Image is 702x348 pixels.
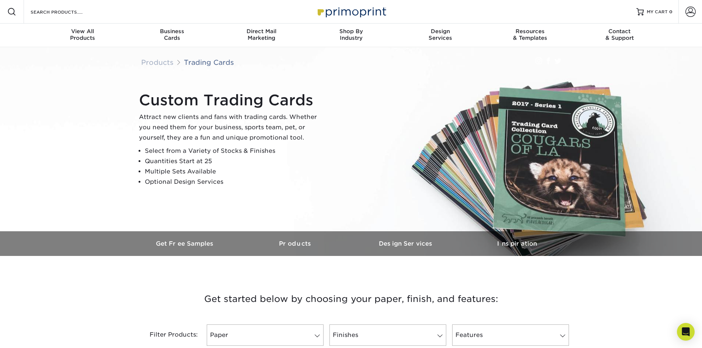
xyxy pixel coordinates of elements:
div: Open Intercom Messenger [677,323,695,341]
a: Paper [207,324,324,346]
div: Filter Products: [130,324,204,346]
div: Services [396,28,485,41]
a: Contact& Support [575,24,664,47]
a: Products [141,58,174,66]
li: Optional Design Services [145,177,323,187]
img: Primoprint [314,4,388,20]
h1: Custom Trading Cards [139,91,323,109]
a: Resources& Templates [485,24,575,47]
a: Inspiration [462,231,572,256]
a: Finishes [329,324,446,346]
a: Features [452,324,569,346]
h3: Get started below by choosing your paper, finish, and features: [136,282,567,316]
span: Contact [575,28,664,35]
span: Business [127,28,217,35]
h3: Products [241,240,351,247]
div: & Templates [485,28,575,41]
span: View All [38,28,128,35]
div: Products [38,28,128,41]
li: Quantities Start at 25 [145,156,323,166]
input: SEARCH PRODUCTS..... [30,7,102,16]
li: Multiple Sets Available [145,166,323,177]
span: Resources [485,28,575,35]
a: Design Services [351,231,462,256]
iframe: Google Customer Reviews [2,326,63,345]
span: Direct Mail [217,28,306,35]
p: Attract new clients and fans with trading cards. Whether you need them for your business, sports ... [139,112,323,143]
li: Select from a Variety of Stocks & Finishes [145,146,323,156]
div: Marketing [217,28,306,41]
a: DesignServices [396,24,485,47]
span: 0 [669,9,673,14]
h3: Get Free Samples [130,240,241,247]
a: BusinessCards [127,24,217,47]
a: Products [241,231,351,256]
span: MY CART [647,9,668,15]
a: Trading Cards [184,58,234,66]
a: Shop ByIndustry [306,24,396,47]
div: Cards [127,28,217,41]
h3: Inspiration [462,240,572,247]
a: View AllProducts [38,24,128,47]
h3: Design Services [351,240,462,247]
a: Get Free Samples [130,231,241,256]
div: & Support [575,28,664,41]
div: Industry [306,28,396,41]
span: Shop By [306,28,396,35]
span: Design [396,28,485,35]
a: Direct MailMarketing [217,24,306,47]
